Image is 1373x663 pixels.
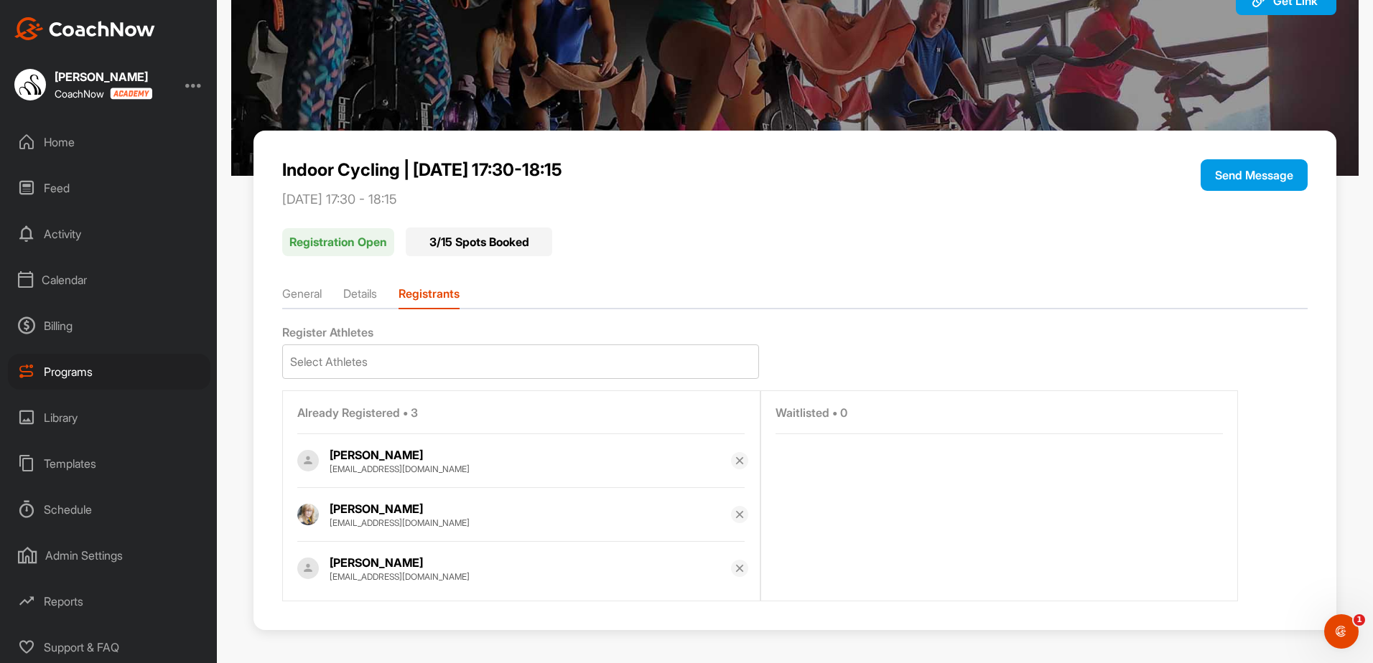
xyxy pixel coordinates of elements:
[8,446,210,481] div: Templates
[343,285,377,308] li: Details
[290,353,368,370] div: Select Athletes
[330,500,730,517] div: [PERSON_NAME]
[330,554,730,571] div: [PERSON_NAME]
[14,17,155,40] img: CoachNow
[282,228,394,257] p: Registration Open
[8,124,210,160] div: Home
[14,69,46,100] img: square_c8b22097c993bcfd2b698d1eae06ee05.jpg
[734,563,745,574] img: svg+xml;base64,PHN2ZyB3aWR0aD0iMTYiIGhlaWdodD0iMTYiIHZpZXdCb3g9IjAgMCAxNiAxNiIgZmlsbD0ibm9uZSIgeG...
[1354,614,1365,626] span: 1
[776,405,847,420] span: Waitlisted • 0
[406,227,552,256] div: 3 / 15 Spots Booked
[330,517,730,529] div: [EMAIL_ADDRESS][DOMAIN_NAME]
[1324,614,1359,649] iframe: Intercom live chat
[282,192,1102,207] p: [DATE] 17:30 - 18:15
[734,509,745,520] img: svg+xml;base64,PHN2ZyB3aWR0aD0iMTYiIGhlaWdodD0iMTYiIHZpZXdCb3g9IjAgMCAxNiAxNiIgZmlsbD0ibm9uZSIgeG...
[8,400,210,436] div: Library
[8,537,210,573] div: Admin Settings
[8,354,210,390] div: Programs
[330,446,730,464] div: [PERSON_NAME]
[282,285,322,308] li: General
[297,504,319,525] img: Profile picture
[399,285,460,308] li: Registrants
[297,450,319,471] img: Profile picture
[55,71,152,83] div: [PERSON_NAME]
[8,216,210,252] div: Activity
[55,88,152,100] div: CoachNow
[8,492,210,527] div: Schedule
[1201,159,1308,191] button: Send Message
[282,159,1102,180] p: Indoor Cycling | [DATE] 17:30-18:15
[330,464,730,475] div: [EMAIL_ADDRESS][DOMAIN_NAME]
[297,558,319,579] img: Profile picture
[282,325,373,340] span: Register Athletes
[110,88,152,100] img: CoachNow acadmey
[734,455,745,466] img: svg+xml;base64,PHN2ZyB3aWR0aD0iMTYiIGhlaWdodD0iMTYiIHZpZXdCb3g9IjAgMCAxNiAxNiIgZmlsbD0ibm9uZSIgeG...
[330,571,730,583] div: [EMAIL_ADDRESS][DOMAIN_NAME]
[8,170,210,206] div: Feed
[8,583,210,619] div: Reports
[297,405,418,420] span: Already Registered • 3
[8,262,210,298] div: Calendar
[8,308,210,344] div: Billing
